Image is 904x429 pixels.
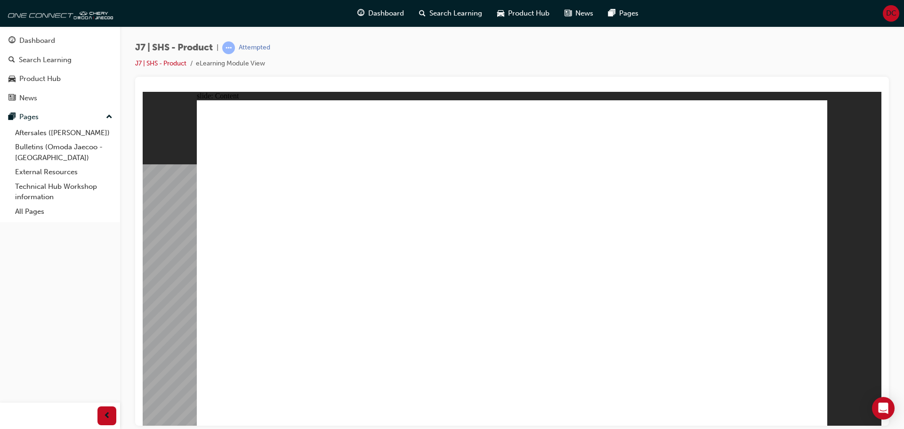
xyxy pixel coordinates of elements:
a: News [4,89,116,107]
img: oneconnect [5,4,113,23]
span: Dashboard [368,8,404,19]
div: Product Hub [19,73,61,84]
span: prev-icon [104,410,111,422]
a: search-iconSearch Learning [412,4,490,23]
button: Pages [4,108,116,126]
span: car-icon [8,75,16,83]
a: Dashboard [4,32,116,49]
a: Technical Hub Workshop information [11,179,116,204]
span: Pages [619,8,638,19]
span: news-icon [565,8,572,19]
div: Open Intercom Messenger [872,397,895,420]
a: External Resources [11,165,116,179]
span: Search Learning [429,8,482,19]
div: Pages [19,112,39,122]
span: learningRecordVerb_ATTEMPT-icon [222,41,235,54]
div: Dashboard [19,35,55,46]
a: Search Learning [4,51,116,69]
span: car-icon [497,8,504,19]
a: car-iconProduct Hub [490,4,557,23]
span: | [217,42,218,53]
span: guage-icon [8,37,16,45]
span: news-icon [8,94,16,103]
div: Search Learning [19,55,72,65]
span: J7 | SHS - Product [135,42,213,53]
span: guage-icon [357,8,364,19]
span: search-icon [419,8,426,19]
a: Bulletins (Omoda Jaecoo - [GEOGRAPHIC_DATA]) [11,140,116,165]
a: pages-iconPages [601,4,646,23]
div: News [19,93,37,104]
button: DashboardSearch LearningProduct HubNews [4,30,116,108]
li: eLearning Module View [196,58,265,69]
a: news-iconNews [557,4,601,23]
a: Aftersales ([PERSON_NAME]) [11,126,116,140]
a: guage-iconDashboard [350,4,412,23]
span: DC [886,8,896,19]
a: J7 | SHS - Product [135,59,186,67]
span: search-icon [8,56,15,65]
span: up-icon [106,111,113,123]
span: Product Hub [508,8,549,19]
span: News [575,8,593,19]
a: All Pages [11,204,116,219]
span: pages-icon [8,113,16,121]
div: Attempted [239,43,270,52]
button: DC [883,5,899,22]
span: pages-icon [608,8,615,19]
a: Product Hub [4,70,116,88]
